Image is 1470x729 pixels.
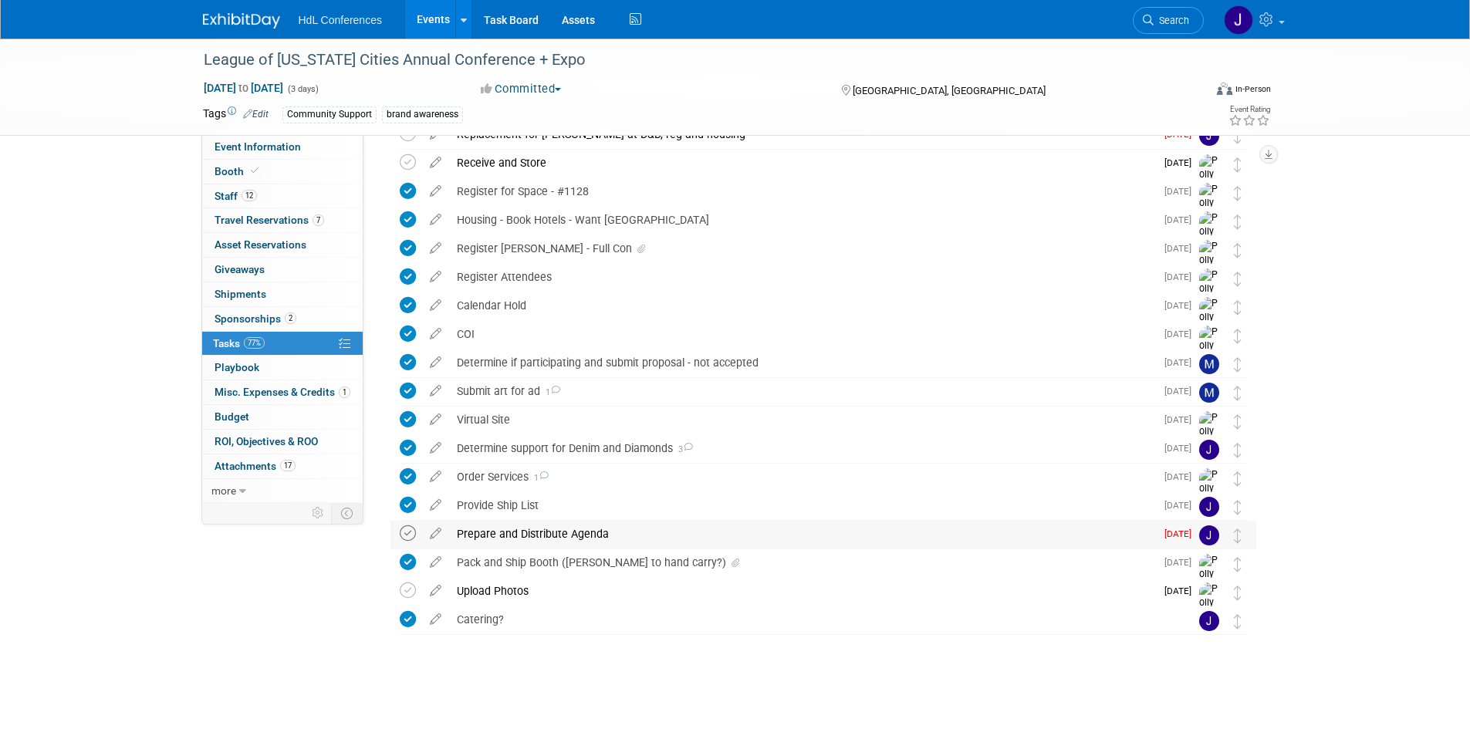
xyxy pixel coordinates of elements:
[213,337,265,349] span: Tasks
[1235,83,1271,95] div: In-Person
[1234,214,1242,229] i: Move task
[1164,186,1199,197] span: [DATE]
[215,312,296,325] span: Sponsorships
[1234,500,1242,515] i: Move task
[1199,154,1222,195] img: Polly Tracy
[251,167,259,175] i: Booth reservation complete
[449,407,1155,433] div: Virtual Site
[1199,183,1222,224] img: Polly Tracy
[1164,443,1199,454] span: [DATE]
[1133,7,1204,34] a: Search
[215,214,324,226] span: Travel Reservations
[1234,129,1242,143] i: Move task
[1164,414,1199,425] span: [DATE]
[1164,500,1199,511] span: [DATE]
[449,264,1155,290] div: Register Attendees
[1234,329,1242,343] i: Move task
[1154,15,1189,26] span: Search
[1234,557,1242,572] i: Move task
[540,387,560,397] span: 1
[202,307,363,331] a: Sponsorships2
[339,386,350,398] span: 1
[422,184,449,198] a: edit
[1217,83,1232,95] img: Format-Inperson.png
[1199,468,1222,509] img: Polly Tracy
[449,349,1155,376] div: Determine if participating and submit proposal - not accepted
[1234,386,1242,400] i: Move task
[1199,611,1219,631] img: Johnny Nguyen
[1224,5,1253,35] img: Johnny Nguyen
[1199,268,1222,309] img: Polly Tracy
[449,435,1155,461] div: Determine support for Denim and Diamonds
[1199,326,1222,366] img: Polly Tracy
[422,413,449,427] a: edit
[422,613,449,626] a: edit
[1164,386,1199,397] span: [DATE]
[1234,243,1242,258] i: Move task
[1234,586,1242,600] i: Move task
[1234,357,1242,372] i: Move task
[202,233,363,257] a: Asset Reservations
[1164,557,1199,568] span: [DATE]
[202,380,363,404] a: Misc. Expenses & Credits1
[1234,300,1242,315] i: Move task
[215,190,257,202] span: Staff
[422,299,449,312] a: edit
[202,405,363,429] a: Budget
[198,46,1181,74] div: League of [US_STATE] Cities Annual Conference + Expo
[422,270,449,284] a: edit
[1199,440,1219,460] img: Johnny Nguyen
[1164,329,1199,339] span: [DATE]
[215,140,301,153] span: Event Information
[1199,383,1219,403] img: Melissa Heiselt
[1234,471,1242,486] i: Move task
[1164,471,1199,482] span: [DATE]
[1199,354,1219,374] img: Melissa Heiselt
[449,378,1155,404] div: Submit art for ad
[215,386,350,398] span: Misc. Expenses & Credits
[215,460,296,472] span: Attachments
[1199,497,1219,517] img: Johnny Nguyen
[449,492,1155,518] div: Provide Ship List
[215,263,265,275] span: Giveaways
[243,109,269,120] a: Edit
[244,337,265,349] span: 77%
[282,106,377,123] div: Community Support
[422,527,449,541] a: edit
[1234,186,1242,201] i: Move task
[449,549,1155,575] div: Pack and Ship Booth ([PERSON_NAME] to hand carry?)
[242,190,257,201] span: 12
[215,238,306,251] span: Asset Reservations
[215,361,259,373] span: Playbook
[1228,106,1270,113] div: Event Rating
[1234,528,1242,543] i: Move task
[1199,211,1222,252] img: Polly Tracy
[215,165,262,177] span: Booth
[422,470,449,484] a: edit
[1234,443,1242,457] i: Move task
[529,473,549,483] span: 1
[449,578,1155,604] div: Upload Photos
[1199,411,1222,452] img: Polly Tracy
[1234,272,1242,286] i: Move task
[449,464,1155,490] div: Order Services
[202,282,363,306] a: Shipments
[215,410,249,423] span: Budget
[1164,357,1199,368] span: [DATE]
[1199,554,1222,595] img: Polly Tracy
[1199,582,1222,623] img: Polly Tracy
[449,521,1155,547] div: Prepare and Distribute Agenda
[203,81,284,95] span: [DATE] [DATE]
[422,241,449,255] a: edit
[1234,414,1242,429] i: Move task
[422,156,449,170] a: edit
[331,503,363,523] td: Toggle Event Tabs
[1113,80,1272,103] div: Event Format
[449,606,1168,633] div: Catering?
[449,150,1155,176] div: Receive and Store
[202,430,363,454] a: ROI, Objectives & ROO
[1164,300,1199,311] span: [DATE]
[202,135,363,159] a: Event Information
[422,498,449,512] a: edit
[1164,214,1199,225] span: [DATE]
